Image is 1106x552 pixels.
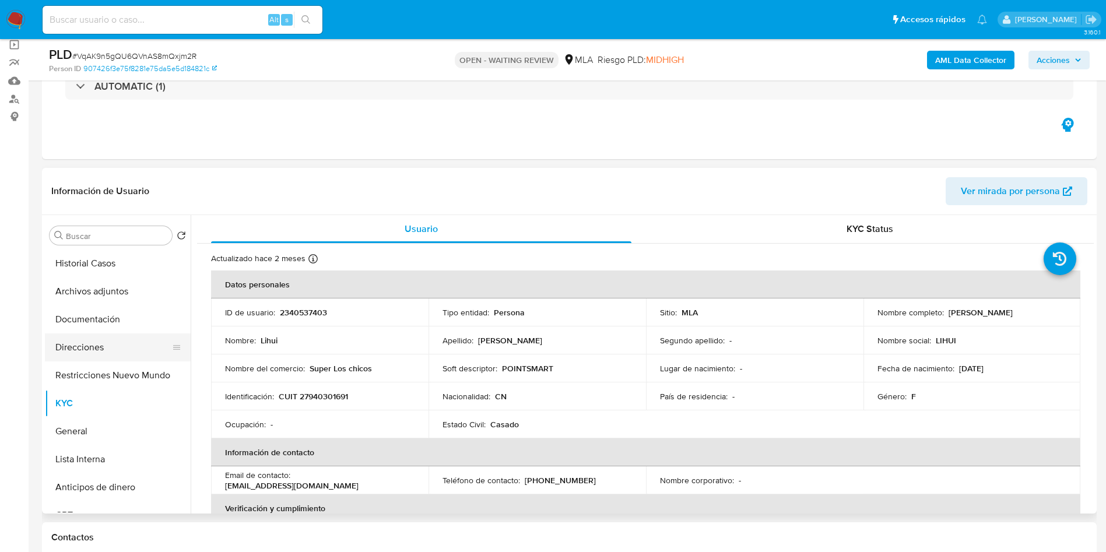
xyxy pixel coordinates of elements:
[443,391,490,402] p: Nacionalidad :
[660,307,677,318] p: Sitio :
[45,333,181,361] button: Direcciones
[280,307,327,318] p: 2340537403
[961,177,1060,205] span: Ver mirada por persona
[45,361,191,389] button: Restricciones Nuevo Mundo
[94,80,166,93] h3: AUTOMATIC (1)
[1015,14,1081,25] p: nicolas.duclosson@mercadolibre.com
[1085,13,1097,26] a: Salir
[225,480,359,491] p: [EMAIL_ADDRESS][DOMAIN_NAME]
[72,50,196,62] span: # VqAK9n5gQU6QVnAS8mQxjm2R
[54,231,64,240] button: Buscar
[490,419,519,430] p: Casado
[45,305,191,333] button: Documentación
[443,335,473,346] p: Apellido :
[959,363,984,374] p: [DATE]
[405,222,438,235] span: Usuario
[225,307,275,318] p: ID de usuario :
[443,363,497,374] p: Soft descriptor :
[936,335,956,346] p: LIHUI
[949,307,1013,318] p: [PERSON_NAME]
[225,363,305,374] p: Nombre del comercio :
[225,470,290,480] p: Email de contacto :
[443,307,489,318] p: Tipo entidad :
[271,419,273,430] p: -
[495,391,507,402] p: CN
[660,335,725,346] p: Segundo apellido :
[211,253,306,264] p: Actualizado hace 2 meses
[877,335,931,346] p: Nombre social :
[927,51,1014,69] button: AML Data Collector
[310,363,372,374] p: Super Los chicos
[83,64,217,74] a: 907426f3e75f8281e75da5e5d184821c
[732,391,735,402] p: -
[646,53,684,66] span: MIDHIGH
[45,501,191,529] button: CBT
[45,417,191,445] button: General
[660,363,735,374] p: Lugar de nacimiento :
[877,363,954,374] p: Fecha de nacimiento :
[49,64,81,74] b: Person ID
[877,307,944,318] p: Nombre completo :
[900,13,965,26] span: Accesos rápidos
[51,185,149,197] h1: Información de Usuario
[525,475,596,486] p: [PHONE_NUMBER]
[225,391,274,402] p: Identificación :
[660,475,734,486] p: Nombre corporativo :
[269,14,279,25] span: Alt
[51,532,1087,543] h1: Contactos
[455,52,559,68] p: OPEN - WAITING REVIEW
[682,307,698,318] p: MLA
[225,335,256,346] p: Nombre :
[1028,51,1090,69] button: Acciones
[43,12,322,27] input: Buscar usuario o caso...
[443,419,486,430] p: Estado Civil :
[660,391,728,402] p: País de residencia :
[211,270,1080,298] th: Datos personales
[65,73,1073,100] div: AUTOMATIC (1)
[935,51,1006,69] b: AML Data Collector
[225,419,266,430] p: Ocupación :
[294,12,318,28] button: search-icon
[729,335,732,346] p: -
[49,45,72,64] b: PLD
[494,307,525,318] p: Persona
[1084,27,1100,37] span: 3.160.1
[279,391,348,402] p: CUIT 27940301691
[598,54,684,66] span: Riesgo PLD:
[45,249,191,277] button: Historial Casos
[847,222,893,235] span: KYC Status
[45,389,191,417] button: KYC
[977,15,987,24] a: Notificaciones
[740,363,742,374] p: -
[211,494,1080,522] th: Verificación y cumplimiento
[877,391,907,402] p: Género :
[261,335,278,346] p: Lihui
[478,335,542,346] p: [PERSON_NAME]
[45,277,191,305] button: Archivos adjuntos
[911,391,916,402] p: F
[739,475,741,486] p: -
[563,54,593,66] div: MLA
[45,445,191,473] button: Lista Interna
[443,475,520,486] p: Teléfono de contacto :
[66,231,167,241] input: Buscar
[211,438,1080,466] th: Información de contacto
[1037,51,1070,69] span: Acciones
[285,14,289,25] span: s
[946,177,1087,205] button: Ver mirada por persona
[177,231,186,244] button: Volver al orden por defecto
[502,363,553,374] p: POINTSMART
[45,473,191,501] button: Anticipos de dinero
